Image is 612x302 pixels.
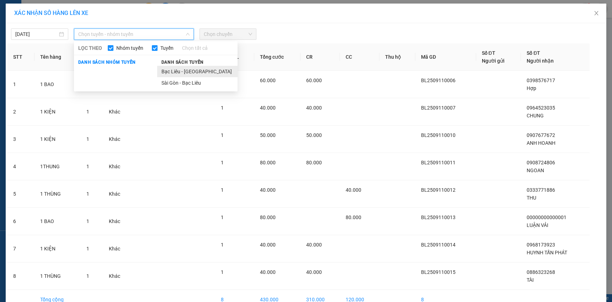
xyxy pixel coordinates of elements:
[34,71,80,98] td: 1 BAO
[34,263,80,290] td: 1 THÙNG
[421,187,456,193] span: BL2509110012
[260,105,276,111] span: 40.000
[527,277,534,283] span: TÀI
[527,105,555,111] span: 0964523035
[7,126,34,153] td: 3
[421,242,456,248] span: BL2509110014
[260,214,276,220] span: 80.000
[34,235,80,263] td: 1 KIỆN
[594,10,599,16] span: close
[254,43,301,71] th: Tổng cước
[157,77,238,89] li: Sài Gòn - Bạc Liêu
[306,242,322,248] span: 40.000
[103,208,133,235] td: Khác
[527,168,544,173] span: NGOAN
[157,66,238,77] li: Bạc Liêu - [GEOGRAPHIC_DATA]
[260,78,276,83] span: 60.000
[86,191,89,197] span: 1
[113,44,146,52] span: Nhóm tuyến
[482,58,505,64] span: Người gửi
[78,29,190,39] span: Chọn tuyến - nhóm tuyến
[527,250,567,255] span: HUYNH TẤN PHÁT
[586,4,606,23] button: Close
[7,235,34,263] td: 7
[7,263,34,290] td: 8
[34,43,80,71] th: Tên hàng
[204,29,252,39] span: Chọn chuyến
[86,273,89,279] span: 1
[221,132,224,138] span: 1
[527,187,555,193] span: 0333771886
[260,269,276,275] span: 40.000
[421,214,456,220] span: BL2509110013
[260,132,276,138] span: 50.000
[221,242,224,248] span: 1
[86,109,89,115] span: 1
[15,30,58,38] input: 11/09/2025
[34,126,80,153] td: 1 KIỆN
[221,214,224,220] span: 1
[103,153,133,180] td: Khác
[86,218,89,224] span: 1
[346,187,361,193] span: 40.000
[527,160,555,165] span: 0908724806
[379,43,416,71] th: Thu hộ
[34,180,80,208] td: 1 THÙNG
[186,32,190,36] span: down
[421,160,456,165] span: BL2509110011
[182,44,208,52] a: Chọn tất cả
[7,71,34,98] td: 1
[421,105,456,111] span: BL2509110007
[7,98,34,126] td: 2
[86,136,89,142] span: 1
[221,187,224,193] span: 1
[527,78,555,83] span: 0398576717
[527,195,536,201] span: THU
[482,50,495,56] span: Số ĐT
[527,85,536,91] span: Hợp
[260,160,276,165] span: 80.000
[34,153,80,180] td: 1THUNG
[103,180,133,208] td: Khác
[527,222,548,228] span: LUẬN VẢI
[346,214,361,220] span: 80.000
[14,10,88,16] span: XÁC NHẬN SỐ HÀNG LÊN XE
[158,44,176,52] span: Tuyến
[86,246,89,251] span: 1
[78,44,102,52] span: LỌC THEO
[7,153,34,180] td: 4
[306,132,322,138] span: 50.000
[221,105,224,111] span: 1
[103,98,133,126] td: Khác
[260,187,276,193] span: 40.000
[527,140,555,146] span: ANH HOANH
[260,242,276,248] span: 40.000
[300,43,340,71] th: CR
[86,164,89,169] span: 1
[527,113,544,118] span: CHUNG
[527,132,555,138] span: 0907677672
[527,242,555,248] span: 0968173923
[7,180,34,208] td: 5
[527,214,566,220] span: 00000000000001
[306,269,322,275] span: 40.000
[7,208,34,235] td: 6
[103,235,133,263] td: Khác
[34,98,80,126] td: 1 KIỆN
[74,59,140,65] span: Danh sách nhóm tuyến
[421,269,456,275] span: BL2509110015
[221,160,224,165] span: 1
[103,126,133,153] td: Khác
[306,160,322,165] span: 80.000
[340,43,379,71] th: CC
[103,263,133,290] td: Khác
[527,269,555,275] span: 0886323268
[306,78,322,83] span: 60.000
[421,78,456,83] span: BL2509110006
[7,43,34,71] th: STT
[527,50,540,56] span: Số ĐT
[421,132,456,138] span: BL2509110010
[34,208,80,235] td: 1 BAO
[527,58,554,64] span: Người nhận
[221,269,224,275] span: 1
